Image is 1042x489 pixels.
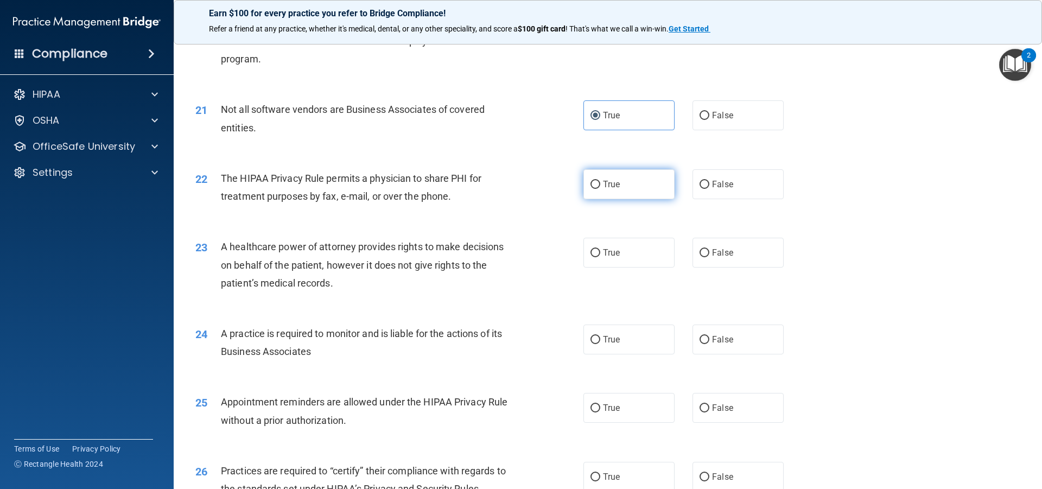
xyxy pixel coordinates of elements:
a: Get Started [669,24,710,33]
span: False [712,403,733,413]
input: False [700,181,709,189]
a: Terms of Use [14,443,59,454]
p: HIPAA [33,88,60,101]
strong: $100 gift card [518,24,566,33]
span: True [603,472,620,482]
input: False [700,473,709,481]
a: OSHA [13,114,158,127]
span: True [603,403,620,413]
span: False [712,334,733,345]
span: Appointment reminders are allowed under the HIPAA Privacy Rule without a prior authorization. [221,396,507,426]
p: Settings [33,166,73,179]
span: Refer a friend at any practice, whether it's medical, dental, or any other speciality, and score a [209,24,518,33]
span: False [712,247,733,258]
input: False [700,249,709,257]
a: OfficeSafe University [13,140,158,153]
p: OfficeSafe University [33,140,135,153]
p: OSHA [33,114,60,127]
button: Open Resource Center, 2 new notifications [999,49,1031,81]
span: 22 [195,173,207,186]
input: True [590,473,600,481]
span: The HIPAA Privacy Rule permits a physician to share PHI for treatment purposes by fax, e-mail, or... [221,173,481,202]
span: ! That's what we call a win-win. [566,24,669,33]
input: False [700,404,709,412]
span: 26 [195,465,207,478]
span: False [712,179,733,189]
h4: Compliance [32,46,107,61]
img: PMB logo [13,11,161,33]
input: False [700,336,709,344]
span: False [712,472,733,482]
span: Ⓒ Rectangle Health 2024 [14,459,103,469]
span: 23 [195,241,207,254]
div: 2 [1027,55,1031,69]
strong: Get Started [669,24,709,33]
input: False [700,112,709,120]
span: 25 [195,396,207,409]
input: True [590,404,600,412]
input: True [590,249,600,257]
a: Settings [13,166,158,179]
input: True [590,112,600,120]
a: Privacy Policy [72,443,121,454]
a: HIPAA [13,88,158,101]
span: 21 [195,104,207,117]
span: True [603,247,620,258]
span: True [603,334,620,345]
span: A practice is required to monitor and is liable for the actions of its Business Associates [221,328,502,357]
span: True [603,110,620,120]
span: Not all software vendors are Business Associates of covered entities. [221,104,485,133]
input: True [590,181,600,189]
p: Earn $100 for every practice you refer to Bridge Compliance! [209,8,1007,18]
span: A healthcare power of attorney provides rights to make decisions on behalf of the patient, howeve... [221,241,504,288]
span: False [712,110,733,120]
input: True [590,336,600,344]
span: 24 [195,328,207,341]
span: True [603,179,620,189]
